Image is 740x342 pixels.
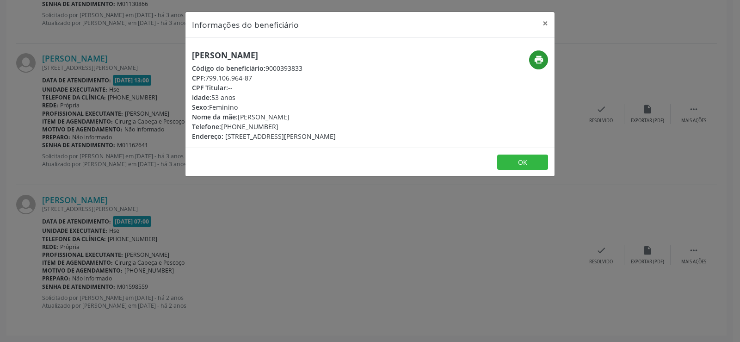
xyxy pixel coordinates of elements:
[192,64,265,73] span: Código do beneficiário:
[192,102,336,112] div: Feminino
[192,83,336,93] div: --
[529,50,548,69] button: print
[192,63,336,73] div: 9000393833
[225,132,336,141] span: [STREET_ADDRESS][PERSON_NAME]
[192,122,221,131] span: Telefone:
[192,73,336,83] div: 799.106.964-87
[192,93,211,102] span: Idade:
[192,19,299,31] h5: Informações do beneficiário
[192,103,209,112] span: Sexo:
[192,50,336,60] h5: [PERSON_NAME]
[192,83,228,92] span: CPF Titular:
[192,112,336,122] div: [PERSON_NAME]
[534,55,544,65] i: print
[497,155,548,170] button: OK
[192,112,238,121] span: Nome da mãe:
[192,74,205,82] span: CPF:
[536,12,555,35] button: Close
[192,132,223,141] span: Endereço:
[192,93,336,102] div: 53 anos
[192,122,336,131] div: [PHONE_NUMBER]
